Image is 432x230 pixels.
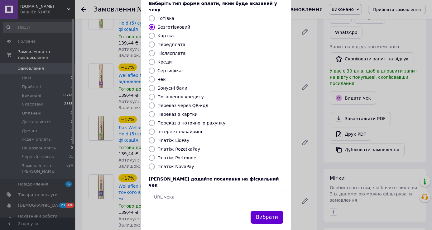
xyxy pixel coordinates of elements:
[157,147,200,152] label: Платіж RozetkaPay
[251,211,283,224] button: Вибрати
[157,103,209,108] label: Переказ через QR-код
[149,1,277,12] span: Виберіть тип форми оплати, який буде вказаний у чеку
[157,86,187,91] label: Бонусні бали
[157,68,184,73] label: Сертифікат
[157,42,185,47] label: Передплата
[157,51,186,56] label: Післясплата
[157,77,166,82] label: Чек
[157,25,190,30] label: Безготівковий
[157,59,174,64] label: Кредит
[157,129,203,134] label: Інтернет еквайринг
[157,155,196,160] label: Платіж Portmone
[149,191,283,203] input: URL чека
[157,112,198,117] label: Переказ з картки
[157,16,174,21] label: Готівка
[157,164,194,169] label: Платіж NovaPay
[157,138,189,143] label: Платіж LiqPay
[157,33,174,38] label: Картка
[149,176,279,188] span: [PERSON_NAME] додайте посилання на фіскальний чек
[157,120,225,125] label: Переказ з поточного рахунку
[157,94,204,99] label: Погашення кредиту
